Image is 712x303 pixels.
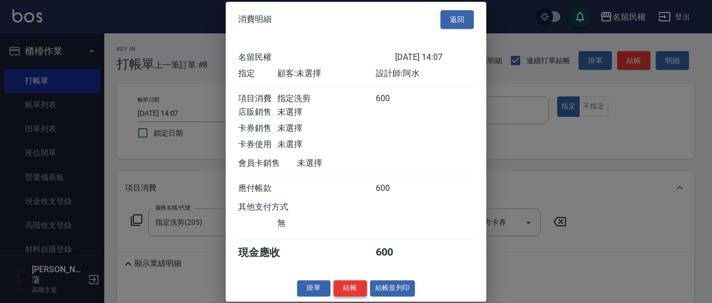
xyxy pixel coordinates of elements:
div: 未選擇 [277,107,375,118]
div: 項目消費 [238,93,277,104]
button: 結帳並列印 [370,280,415,296]
div: [DATE] 14:07 [395,52,474,63]
div: 卡券銷售 [238,123,277,134]
button: 掛單 [297,280,330,296]
div: 未選擇 [277,123,375,134]
div: 未選擇 [297,158,395,169]
span: 消費明細 [238,14,272,25]
div: 其他支付方式 [238,202,317,213]
div: 現金應收 [238,246,297,260]
div: 會員卡銷售 [238,158,297,169]
div: 600 [376,93,415,104]
div: 店販銷售 [238,107,277,118]
div: 指定 [238,68,277,79]
div: 無 [277,218,375,229]
div: 應付帳款 [238,183,277,194]
button: 結帳 [334,280,367,296]
button: 返回 [440,10,474,29]
div: 600 [376,183,415,194]
div: 卡券使用 [238,139,277,150]
div: 名留民權 [238,52,395,63]
div: 指定洗剪 [277,93,375,104]
div: 顧客: 未選擇 [277,68,375,79]
div: 600 [376,246,415,260]
div: 未選擇 [277,139,375,150]
div: 設計師: 阿水 [376,68,474,79]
